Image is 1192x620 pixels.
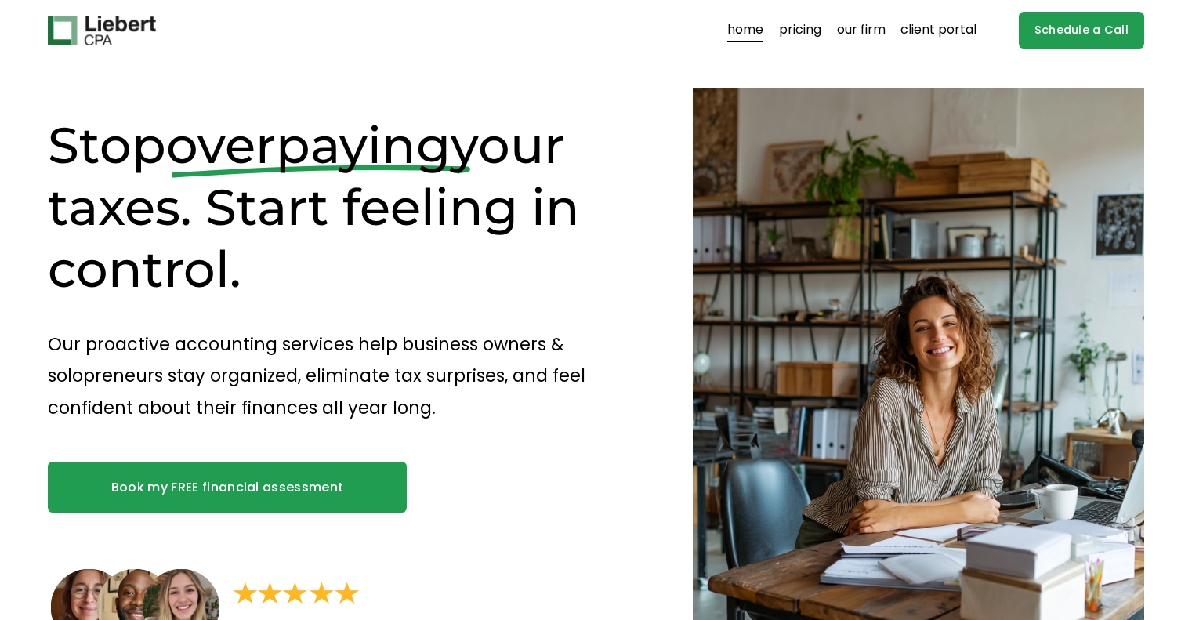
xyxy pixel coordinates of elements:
a: pricing [779,18,821,43]
a: our firm [837,18,886,43]
a: Schedule a Call [1019,12,1145,49]
h1: Stop your taxes. Start feeling in control. [48,114,637,300]
a: client portal [900,18,976,43]
span: overpaying [166,114,451,176]
p: Our proactive accounting services help business owners & solopreneurs stay organized, eliminate t... [48,328,637,423]
a: home [727,18,763,43]
a: Book my FREE financial assessment [48,462,407,512]
img: Liebert CPA [48,16,156,45]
